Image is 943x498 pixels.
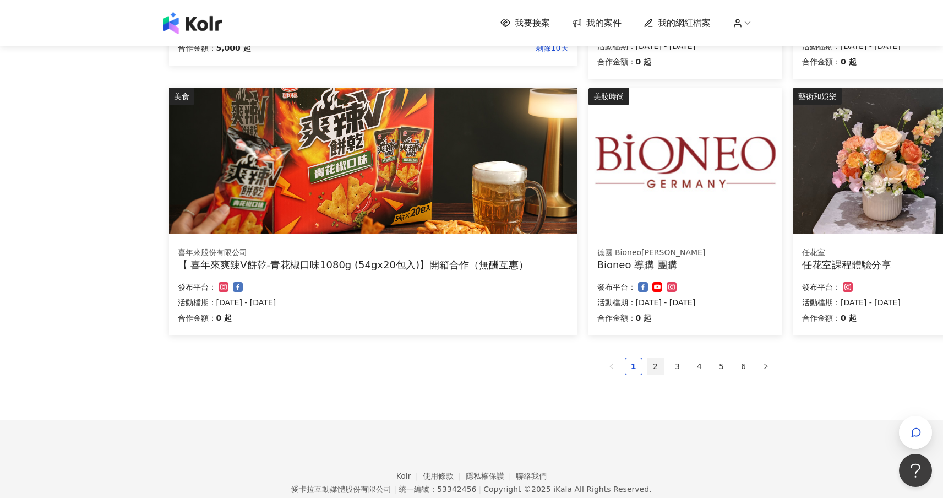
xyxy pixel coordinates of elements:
[636,311,652,324] p: 0 起
[178,311,216,324] p: 合作金額：
[399,485,476,494] div: 統一編號：53342456
[251,41,569,55] p: 剩餘10天
[636,55,652,68] p: 0 起
[597,280,636,294] p: 發布平台：
[216,41,251,55] p: 5,000 起
[625,358,642,375] li: 1
[669,358,686,375] li: 3
[802,280,841,294] p: 發布平台：
[216,311,232,324] p: 0 起
[169,88,194,105] div: 美食
[735,358,753,375] li: 6
[588,88,782,234] img: 百妮保濕逆齡美白系列
[516,472,547,480] a: 聯絡我們
[644,17,711,29] a: 我的網紅檔案
[597,258,773,272] div: Bioneo 導購 團購
[178,247,569,258] div: 喜年來股份有限公司
[597,247,773,258] div: 德國 Bioneo[PERSON_NAME]
[178,258,569,272] div: 【 喜年來爽辣V餅乾-青花椒口味1080g (54gx20包入)】開箱合作（無酬互惠）
[691,358,708,375] a: 4
[735,358,752,375] a: 6
[762,363,769,370] span: right
[291,485,391,494] div: 愛卡拉互動媒體股份有限公司
[478,485,481,494] span: |
[483,485,651,494] div: Copyright © 2025 All Rights Reserved.
[608,363,615,370] span: left
[588,88,629,105] div: 美妝時尚
[597,296,773,309] p: 活動檔期：[DATE] - [DATE]
[625,358,642,375] a: 1
[899,454,932,487] iframe: Help Scout Beacon - Open
[658,17,711,29] span: 我的網紅檔案
[802,55,841,68] p: 合作金額：
[394,485,396,494] span: |
[603,358,620,375] button: left
[757,358,775,375] li: Next Page
[466,472,516,480] a: 隱私權保護
[597,311,636,324] p: 合作金額：
[597,55,636,68] p: 合作金額：
[841,311,857,324] p: 0 起
[757,358,775,375] button: right
[713,358,730,375] a: 5
[178,296,569,309] p: 活動檔期：[DATE] - [DATE]
[802,311,841,324] p: 合作金額：
[603,358,620,375] li: Previous Page
[396,472,423,480] a: Kolr
[586,17,622,29] span: 我的案件
[647,358,664,375] li: 2
[178,41,216,55] p: 合作金額：
[647,358,664,375] a: 2
[713,358,731,375] li: 5
[163,12,222,34] img: logo
[423,472,466,480] a: 使用條款
[793,88,842,105] div: 藝術和娛樂
[169,88,577,234] img: 喜年來爽辣V餅乾-青花椒口味1080g (54gx20包入)
[841,55,857,68] p: 0 起
[669,358,686,375] a: 3
[691,358,708,375] li: 4
[178,280,216,294] p: 發布平台：
[515,17,550,29] span: 我要接案
[572,17,622,29] a: 我的案件
[553,485,572,494] a: iKala
[500,17,550,29] a: 我要接案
